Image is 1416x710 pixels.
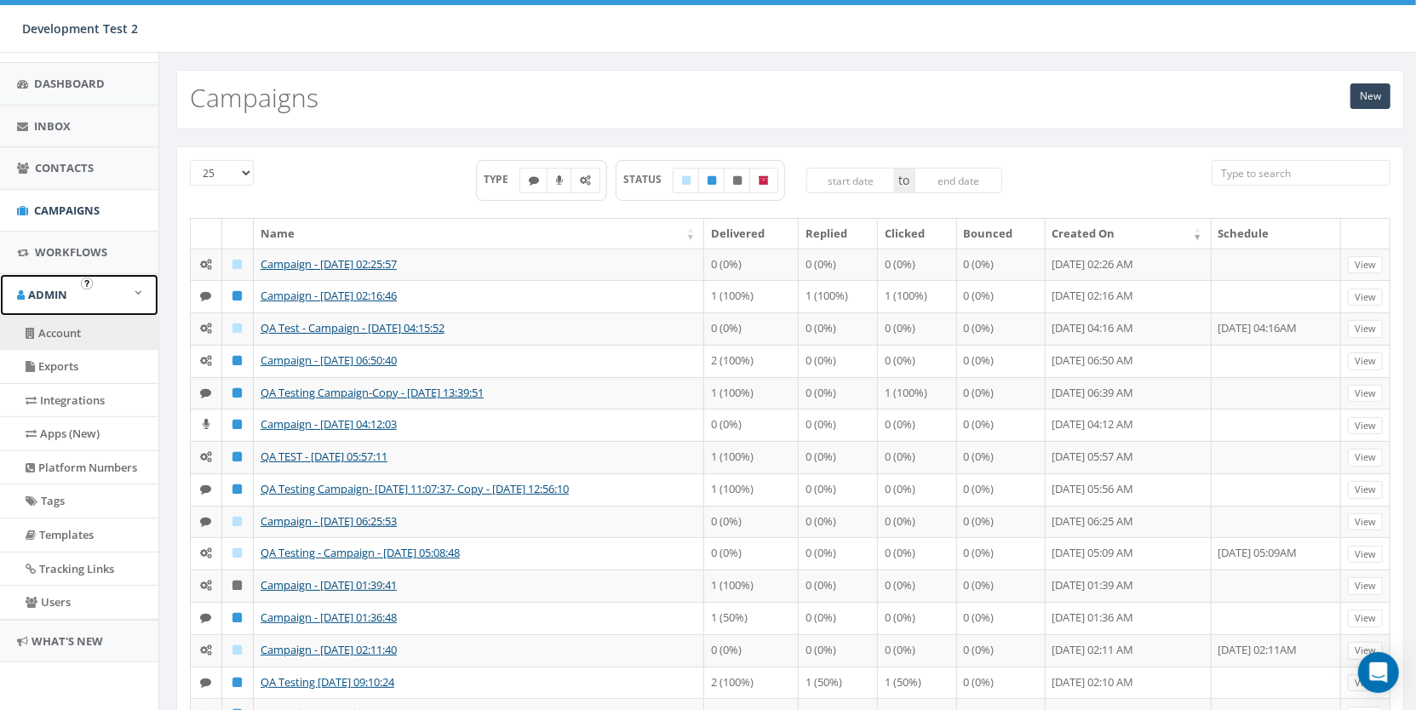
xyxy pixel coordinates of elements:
[749,168,778,193] label: Archived
[799,667,878,699] td: 1 (50%)
[704,312,799,345] td: 0 (0%)
[261,416,397,432] a: Campaign - [DATE] 04:12:03
[28,287,67,302] span: Admin
[799,537,878,570] td: 0 (0%)
[200,323,212,334] i: Automated Message
[233,259,243,270] i: Draft
[704,377,799,409] td: 1 (100%)
[1348,577,1383,595] a: View
[957,280,1046,312] td: 0 (0%)
[1046,602,1212,634] td: [DATE] 01:36 AM
[957,441,1046,473] td: 0 (0%)
[799,506,878,538] td: 0 (0%)
[1046,249,1212,281] td: [DATE] 02:26 AM
[1046,473,1212,506] td: [DATE] 05:56 AM
[704,537,799,570] td: 0 (0%)
[203,419,209,430] i: Ringless Voice Mail
[201,516,212,527] i: Text SMS
[708,175,716,186] i: Published
[957,473,1046,506] td: 0 (0%)
[1348,417,1383,435] a: View
[580,175,591,186] i: Automated Message
[878,280,957,312] td: 1 (100%)
[799,634,878,667] td: 0 (0%)
[261,288,397,303] a: Campaign - [DATE] 02:16:46
[1348,385,1383,403] a: View
[34,118,71,134] span: Inbox
[35,244,107,260] span: Workflows
[200,644,212,656] i: Automated Message
[556,175,563,186] i: Ringless Voice Mail
[233,484,243,495] i: Published
[1046,377,1212,409] td: [DATE] 06:39 AM
[233,387,243,398] i: Published
[261,513,397,529] a: Campaign - [DATE] 06:25:53
[878,570,957,602] td: 0 (0%)
[878,473,957,506] td: 0 (0%)
[1212,219,1341,249] th: Schedule
[704,280,799,312] td: 1 (100%)
[32,633,103,649] span: What's New
[261,642,397,657] a: Campaign - [DATE] 02:11:40
[22,20,138,37] span: Development Test 2
[914,168,1003,193] input: end date
[233,547,243,558] i: Draft
[799,345,878,377] td: 0 (0%)
[957,409,1046,441] td: 0 (0%)
[233,355,243,366] i: Published
[1046,409,1212,441] td: [DATE] 04:12 AM
[1348,610,1383,627] a: View
[878,219,957,249] th: Clicked
[724,168,751,193] label: Unpublished
[1348,289,1383,306] a: View
[623,172,674,186] span: STATUS
[878,602,957,634] td: 0 (0%)
[878,506,957,538] td: 0 (0%)
[547,168,572,193] label: Ringless Voice Mail
[957,377,1046,409] td: 0 (0%)
[200,580,212,591] i: Automated Message
[1046,634,1212,667] td: [DATE] 02:11 AM
[254,219,704,249] th: Name: activate to sort column ascending
[799,570,878,602] td: 0 (0%)
[34,203,100,218] span: Campaigns
[233,612,243,623] i: Published
[1046,280,1212,312] td: [DATE] 02:16 AM
[957,506,1046,538] td: 0 (0%)
[1046,506,1212,538] td: [DATE] 06:25 AM
[261,481,569,496] a: QA Testing Campaign- [DATE] 11:07:37- Copy - [DATE] 12:56:10
[200,259,212,270] i: Automated Message
[233,580,243,591] i: Unpublished
[261,449,387,464] a: QA TEST - [DATE] 05:57:11
[878,312,957,345] td: 0 (0%)
[1348,481,1383,499] a: View
[201,612,212,623] i: Text SMS
[201,677,212,688] i: Text SMS
[704,409,799,441] td: 0 (0%)
[261,610,397,625] a: Campaign - [DATE] 01:36:48
[570,168,600,193] label: Automated Message
[200,451,212,462] i: Automated Message
[682,175,691,186] i: Draft
[35,160,94,175] span: Contacts
[957,219,1046,249] th: Bounced
[957,570,1046,602] td: 0 (0%)
[529,175,539,186] i: Text SMS
[1350,83,1390,109] a: New
[34,76,105,91] span: Dashboard
[261,577,397,593] a: Campaign - [DATE] 01:39:41
[895,168,914,193] span: to
[1212,634,1341,667] td: [DATE] 02:11AM
[1046,537,1212,570] td: [DATE] 05:09 AM
[704,473,799,506] td: 1 (100%)
[799,280,878,312] td: 1 (100%)
[704,634,799,667] td: 0 (0%)
[878,441,957,473] td: 0 (0%)
[878,537,957,570] td: 0 (0%)
[201,484,212,495] i: Text SMS
[233,323,243,334] i: Draft
[957,667,1046,699] td: 0 (0%)
[878,409,957,441] td: 0 (0%)
[704,345,799,377] td: 2 (100%)
[957,537,1046,570] td: 0 (0%)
